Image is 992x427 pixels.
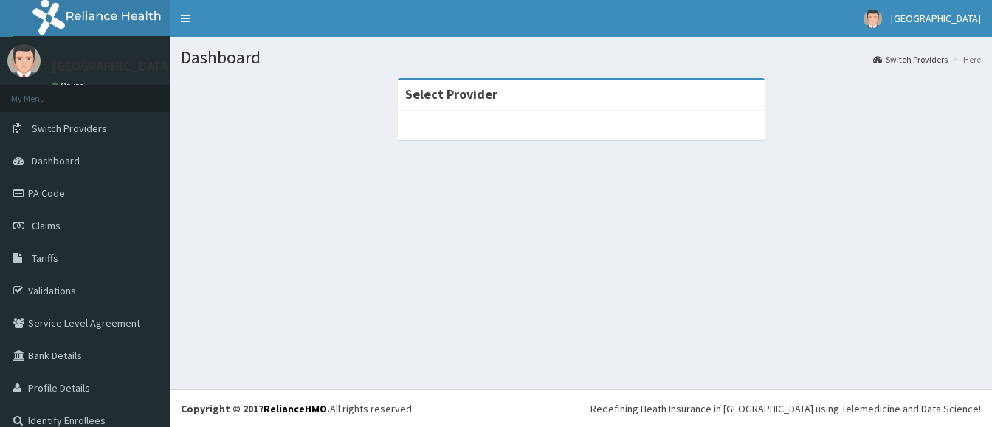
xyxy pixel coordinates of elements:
a: Online [52,80,87,91]
span: Dashboard [32,154,80,167]
li: Here [949,53,981,66]
img: User Image [7,44,41,77]
span: Switch Providers [32,122,107,135]
p: [GEOGRAPHIC_DATA] [52,60,173,73]
h1: Dashboard [181,48,981,67]
footer: All rights reserved. [170,389,992,427]
span: Tariffs [32,251,58,265]
img: User Image [864,10,882,28]
span: Claims [32,219,61,232]
strong: Select Provider [405,86,497,103]
span: [GEOGRAPHIC_DATA] [891,12,981,25]
strong: Copyright © 2017 . [181,402,330,415]
div: Redefining Heath Insurance in [GEOGRAPHIC_DATA] using Telemedicine and Data Science! [590,401,981,416]
a: Switch Providers [873,53,948,66]
a: RelianceHMO [263,402,327,415]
